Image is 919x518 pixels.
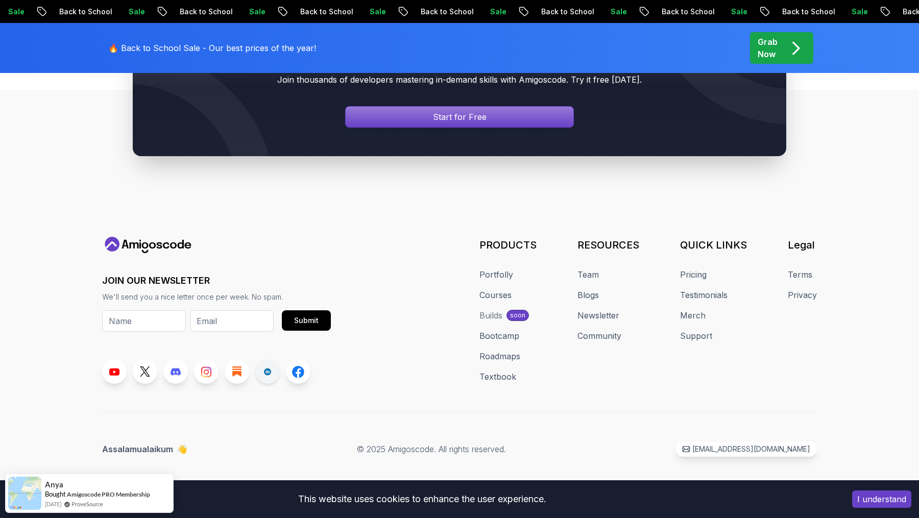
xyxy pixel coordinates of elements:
[254,7,287,17] p: Sale
[616,7,648,17] p: Sale
[577,238,639,252] h3: RESOURCES
[577,289,599,301] a: Blogs
[286,359,310,384] a: Facebook link
[45,480,63,489] span: Anya
[857,7,889,17] p: Sale
[546,7,616,17] p: Back to School
[255,359,280,384] a: LinkedIn link
[8,488,837,510] div: This website uses cookies to enhance the user experience.
[577,268,599,281] a: Team
[787,7,857,17] p: Back to School
[680,309,706,322] a: Merch
[426,7,495,17] p: Back to School
[680,289,728,301] a: Testimonials
[71,500,103,508] a: ProveSource
[675,441,817,457] a: [EMAIL_ADDRESS][DOMAIN_NAME]
[788,238,817,252] h3: Legal
[163,359,188,384] a: Discord link
[375,7,407,17] p: Sale
[67,490,150,499] a: Amigoscode PRO Membership
[102,359,127,384] a: Youtube link
[102,443,187,455] p: Assalamualaikum
[194,359,219,384] a: Instagram link
[305,7,375,17] p: Back to School
[479,268,513,281] a: Portfolly
[133,359,157,384] a: Twitter link
[495,7,528,17] p: Sale
[577,330,621,342] a: Community
[852,490,911,508] button: Accept cookies
[357,443,506,455] p: © 2025 Amigoscode. All rights reserved.
[45,490,66,498] span: Bought
[176,441,190,457] span: 👋
[680,330,712,342] a: Support
[282,310,331,331] button: Submit
[479,350,520,362] a: Roadmaps
[577,309,619,322] a: Newsletter
[758,36,778,60] p: Grab Now
[680,268,707,281] a: Pricing
[479,330,519,342] a: Bootcamp
[185,7,254,17] p: Back to School
[190,310,274,332] input: Email
[225,359,249,384] a: Blog link
[479,371,516,383] a: Textbook
[8,477,41,510] img: provesource social proof notification image
[153,73,766,86] p: Join thousands of developers mastering in-demand skills with Amigoscode. Try it free [DATE].
[479,309,502,322] div: Builds
[479,289,512,301] a: Courses
[64,7,134,17] p: Back to School
[510,311,525,319] p: soon
[692,444,810,454] p: [EMAIL_ADDRESS][DOMAIN_NAME]
[102,274,331,288] h3: JOIN OUR NEWSLETTER
[788,289,817,301] a: Privacy
[433,111,487,123] p: Start for Free
[667,7,736,17] p: Back to School
[680,238,747,252] h3: QUICK LINKS
[788,268,812,281] a: Terms
[13,7,46,17] p: Sale
[345,106,574,128] a: Signin page
[736,7,769,17] p: Sale
[108,42,316,54] p: 🔥 Back to School Sale - Our best prices of the year!
[134,7,166,17] p: Sale
[294,315,319,326] div: Submit
[45,500,61,508] span: [DATE]
[102,292,331,302] p: We'll send you a nice letter once per week. No spam.
[102,310,186,332] input: Name
[479,238,537,252] h3: PRODUCTS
